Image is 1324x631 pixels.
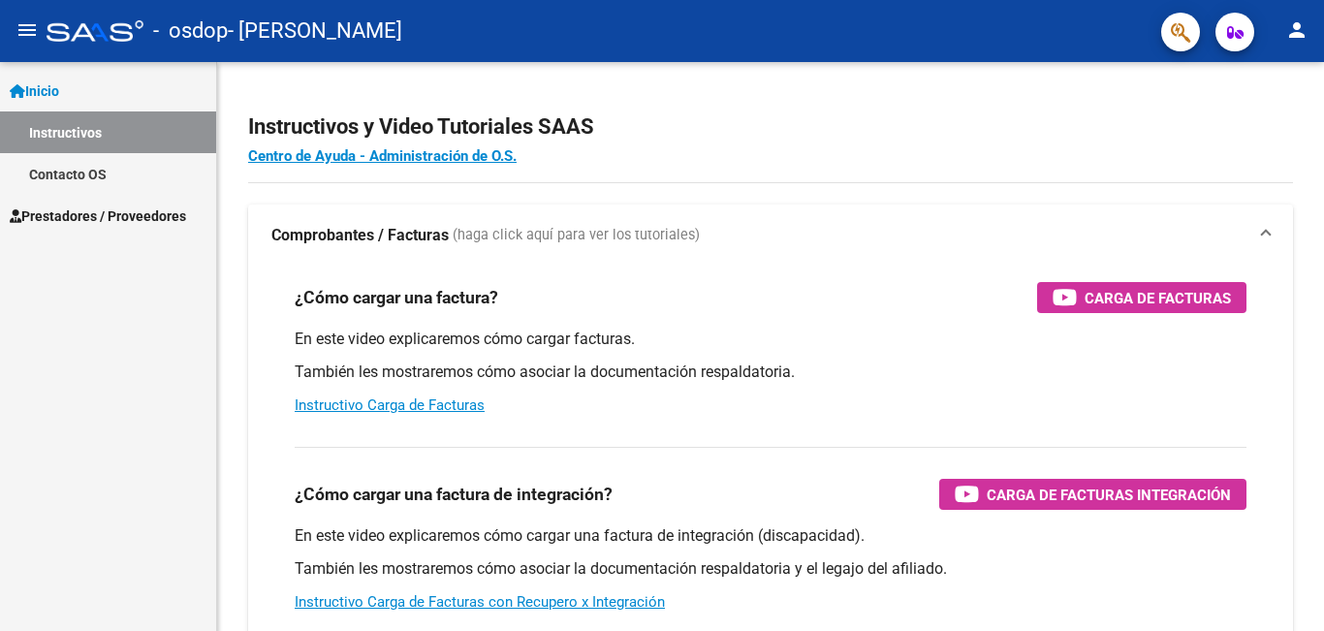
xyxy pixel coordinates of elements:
[295,558,1246,580] p: También les mostraremos cómo asociar la documentación respaldatoria y el legajo del afiliado.
[1285,18,1308,42] mat-icon: person
[248,205,1293,267] mat-expansion-panel-header: Comprobantes / Facturas (haga click aquí para ver los tutoriales)
[295,329,1246,350] p: En este video explicaremos cómo cargar facturas.
[453,225,700,246] span: (haga click aquí para ver los tutoriales)
[295,593,665,611] a: Instructivo Carga de Facturas con Recupero x Integración
[1258,565,1305,612] iframe: Intercom live chat
[987,483,1231,507] span: Carga de Facturas Integración
[295,362,1246,383] p: También les mostraremos cómo asociar la documentación respaldatoria.
[16,18,39,42] mat-icon: menu
[1037,282,1246,313] button: Carga de Facturas
[295,525,1246,547] p: En este video explicaremos cómo cargar una factura de integración (discapacidad).
[248,147,517,165] a: Centro de Ayuda - Administración de O.S.
[295,284,498,311] h3: ¿Cómo cargar una factura?
[939,479,1246,510] button: Carga de Facturas Integración
[1085,286,1231,310] span: Carga de Facturas
[248,109,1293,145] h2: Instructivos y Video Tutoriales SAAS
[10,205,186,227] span: Prestadores / Proveedores
[10,80,59,102] span: Inicio
[153,10,228,52] span: - osdop
[295,481,613,508] h3: ¿Cómo cargar una factura de integración?
[228,10,402,52] span: - [PERSON_NAME]
[295,396,485,414] a: Instructivo Carga de Facturas
[271,225,449,246] strong: Comprobantes / Facturas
